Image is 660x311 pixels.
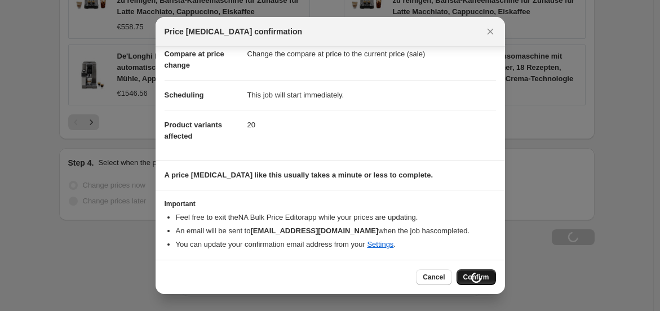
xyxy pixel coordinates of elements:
li: An email will be sent to when the job has completed . [176,225,496,237]
b: [EMAIL_ADDRESS][DOMAIN_NAME] [250,226,378,235]
span: Price [MEDICAL_DATA] confirmation [165,26,303,37]
li: You can update your confirmation email address from your . [176,239,496,250]
dd: 20 [247,110,496,140]
span: Product variants affected [165,121,223,140]
h3: Important [165,199,496,208]
b: A price [MEDICAL_DATA] like this usually takes a minute or less to complete. [165,171,433,179]
span: Scheduling [165,91,204,99]
a: Settings [367,240,393,248]
button: Cancel [416,269,451,285]
dd: This job will start immediately. [247,80,496,110]
dd: Change the compare at price to the current price (sale) [247,39,496,69]
li: Feel free to exit the NA Bulk Price Editor app while your prices are updating. [176,212,496,223]
button: Close [482,24,498,39]
span: Cancel [423,273,445,282]
span: Compare at price change [165,50,224,69]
